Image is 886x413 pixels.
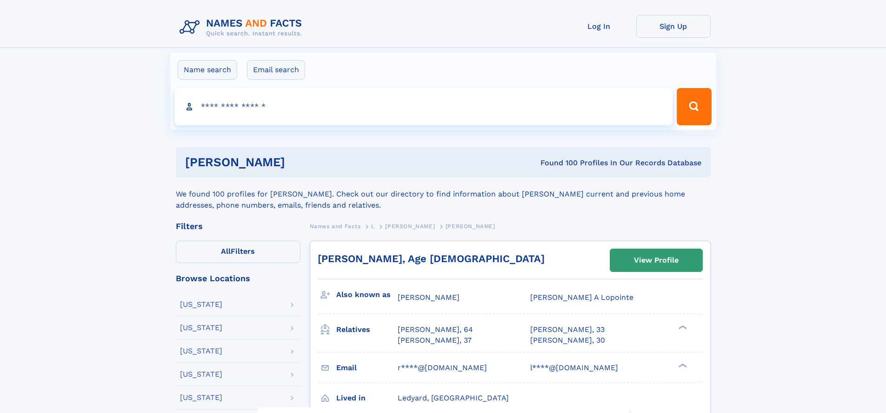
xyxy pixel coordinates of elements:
[176,241,300,263] label: Filters
[247,60,305,80] label: Email search
[385,220,435,232] a: [PERSON_NAME]
[180,324,222,332] div: [US_STATE]
[610,249,702,271] a: View Profile
[636,15,711,38] a: Sign Up
[398,335,472,345] a: [PERSON_NAME], 37
[176,222,300,230] div: Filters
[676,325,687,331] div: ❯
[310,220,361,232] a: Names and Facts
[336,390,398,406] h3: Lived in
[371,220,375,232] a: L
[413,158,701,168] div: Found 100 Profiles In Our Records Database
[336,360,398,376] h3: Email
[178,60,237,80] label: Name search
[336,322,398,338] h3: Relatives
[176,15,310,40] img: Logo Names and Facts
[180,371,222,378] div: [US_STATE]
[176,177,711,211] div: We found 100 profiles for [PERSON_NAME]. Check out our directory to find information about [PERSO...
[180,347,222,355] div: [US_STATE]
[385,223,435,230] span: [PERSON_NAME]
[398,325,473,335] a: [PERSON_NAME], 64
[398,293,460,302] span: [PERSON_NAME]
[336,287,398,303] h3: Also known as
[176,274,300,283] div: Browse Locations
[318,253,545,264] a: [PERSON_NAME], Age [DEMOGRAPHIC_DATA]
[180,394,222,401] div: [US_STATE]
[677,88,711,125] button: Search Button
[530,293,633,302] span: [PERSON_NAME] A Lopointe
[562,15,636,38] a: Log In
[530,335,605,345] a: [PERSON_NAME], 30
[398,393,509,402] span: Ledyard, [GEOGRAPHIC_DATA]
[221,247,231,256] span: All
[530,325,605,335] a: [PERSON_NAME], 33
[676,362,687,368] div: ❯
[634,250,679,271] div: View Profile
[180,301,222,308] div: [US_STATE]
[371,223,375,230] span: L
[446,223,495,230] span: [PERSON_NAME]
[185,156,413,168] h1: [PERSON_NAME]
[175,88,673,125] input: search input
